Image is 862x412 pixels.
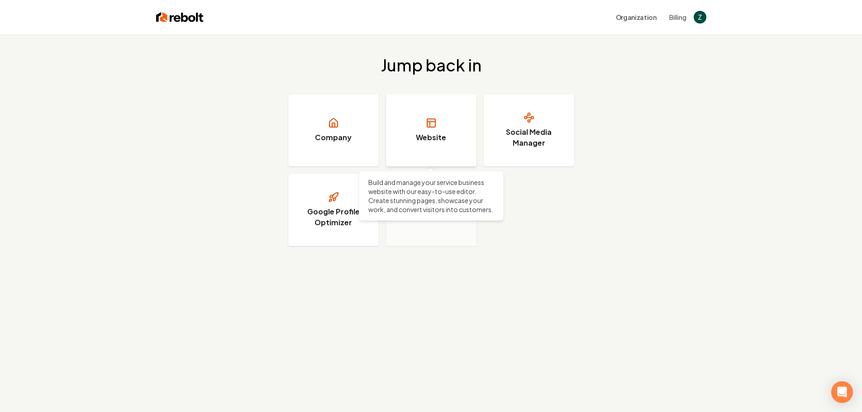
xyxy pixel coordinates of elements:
img: Rebolt Logo [156,11,204,24]
a: Social Media Manager [484,94,574,166]
h2: Jump back in [381,56,481,74]
h3: Company [315,132,352,143]
h3: Social Media Manager [495,127,563,148]
button: Billing [669,13,686,22]
div: Open Intercom Messenger [831,381,853,403]
a: Company [288,94,379,166]
button: Organization [610,9,662,25]
h3: Website [416,132,446,143]
a: Google Profile Optimizer [288,174,379,246]
p: Build and manage your service business website with our easy-to-use editor. Create stunning pages... [368,178,494,214]
button: Open user button [694,11,706,24]
h3: Google Profile Optimizer [300,206,367,228]
a: Website [386,94,476,166]
img: Zach D [694,11,706,24]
